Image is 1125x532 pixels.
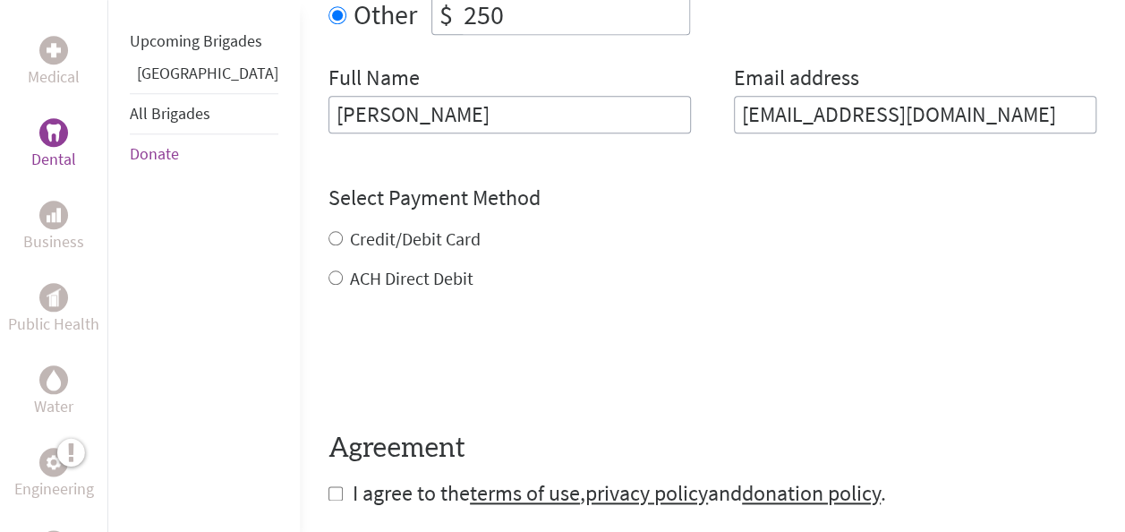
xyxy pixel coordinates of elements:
[328,96,691,133] input: Enter Full Name
[31,147,76,172] p: Dental
[28,64,80,90] p: Medical
[470,479,580,507] a: terms of use
[130,134,278,174] li: Donate
[39,118,68,147] div: Dental
[47,288,61,306] img: Public Health
[47,369,61,390] img: Water
[734,64,859,96] label: Email address
[350,267,473,289] label: ACH Direct Debit
[47,43,61,57] img: Medical
[328,184,1096,212] h4: Select Payment Method
[28,36,80,90] a: MedicalMedical
[23,229,84,254] p: Business
[34,394,73,419] p: Water
[130,61,278,93] li: Panama
[353,479,886,507] span: I agree to the , and .
[39,365,68,394] div: Water
[130,103,210,124] a: All Brigades
[130,93,278,134] li: All Brigades
[137,63,278,83] a: [GEOGRAPHIC_DATA]
[328,327,601,397] iframe: reCAPTCHA
[130,30,262,51] a: Upcoming Brigades
[8,312,99,337] p: Public Health
[130,143,179,164] a: Donate
[23,201,84,254] a: BusinessBusiness
[734,96,1096,133] input: Your Email
[39,283,68,312] div: Public Health
[47,455,61,469] img: Engineering
[742,479,881,507] a: donation policy
[328,433,1096,465] h4: Agreement
[585,479,708,507] a: privacy policy
[14,448,94,502] a: EngineeringEngineering
[328,64,420,96] label: Full Name
[47,208,61,222] img: Business
[34,365,73,419] a: WaterWater
[39,201,68,229] div: Business
[350,227,481,250] label: Credit/Debit Card
[39,36,68,64] div: Medical
[14,476,94,502] p: Engineering
[47,124,61,141] img: Dental
[31,118,76,172] a: DentalDental
[130,21,278,61] li: Upcoming Brigades
[39,448,68,476] div: Engineering
[8,283,99,337] a: Public HealthPublic Health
